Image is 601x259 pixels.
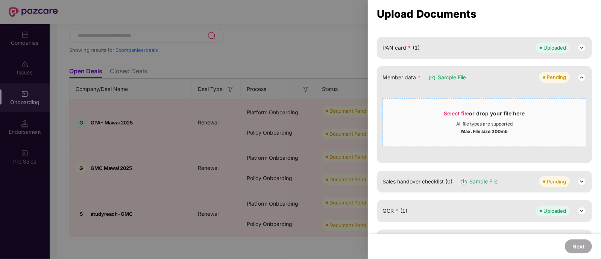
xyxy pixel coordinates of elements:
img: svg+xml;base64,PHN2ZyB3aWR0aD0iMjQiIGhlaWdodD0iMjQiIHZpZXdCb3g9IjAgMCAyNCAyNCIgZmlsbD0ibm9uZSIgeG... [577,73,586,82]
span: PAN card (1) [382,44,420,52]
button: Next [565,239,592,253]
img: svg+xml;base64,PHN2ZyB3aWR0aD0iMjQiIGhlaWdodD0iMjQiIHZpZXdCb3g9IjAgMCAyNCAyNCIgZmlsbD0ibm9uZSIgeG... [577,177,586,186]
span: QCR (1) [382,207,407,215]
span: Member data [382,73,421,82]
div: Pending [547,73,566,81]
span: Select file [444,110,469,117]
div: Pending [547,178,566,185]
div: Uploaded [543,44,566,51]
span: Sample File [438,73,466,82]
span: Sales handover checklist (0) [382,177,452,186]
span: Select fileor drop your file hereAll file types are supportedMax. File size 200mb [383,104,586,140]
img: svg+xml;base64,PHN2ZyB3aWR0aD0iMjQiIGhlaWdodD0iMjQiIHZpZXdCb3g9IjAgMCAyNCAyNCIgZmlsbD0ibm9uZSIgeG... [577,43,586,52]
div: Max. File size 200mb [461,127,508,135]
div: All file types are supported [456,121,513,127]
img: svg+xml;base64,PHN2ZyB3aWR0aD0iMTYiIGhlaWdodD0iMTciIHZpZXdCb3g9IjAgMCAxNiAxNyIgZmlsbD0ibm9uZSIgeG... [428,74,436,81]
img: svg+xml;base64,PHN2ZyB3aWR0aD0iMTYiIGhlaWdodD0iMTciIHZpZXdCb3g9IjAgMCAxNiAxNyIgZmlsbD0ibm9uZSIgeG... [460,178,467,185]
div: Upload Documents [377,10,592,18]
div: Uploaded [543,207,566,215]
div: or drop your file here [444,110,525,121]
span: Sample File [469,177,498,186]
img: svg+xml;base64,PHN2ZyB3aWR0aD0iMjQiIGhlaWdodD0iMjQiIHZpZXdCb3g9IjAgMCAyNCAyNCIgZmlsbD0ibm9uZSIgeG... [577,206,586,215]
